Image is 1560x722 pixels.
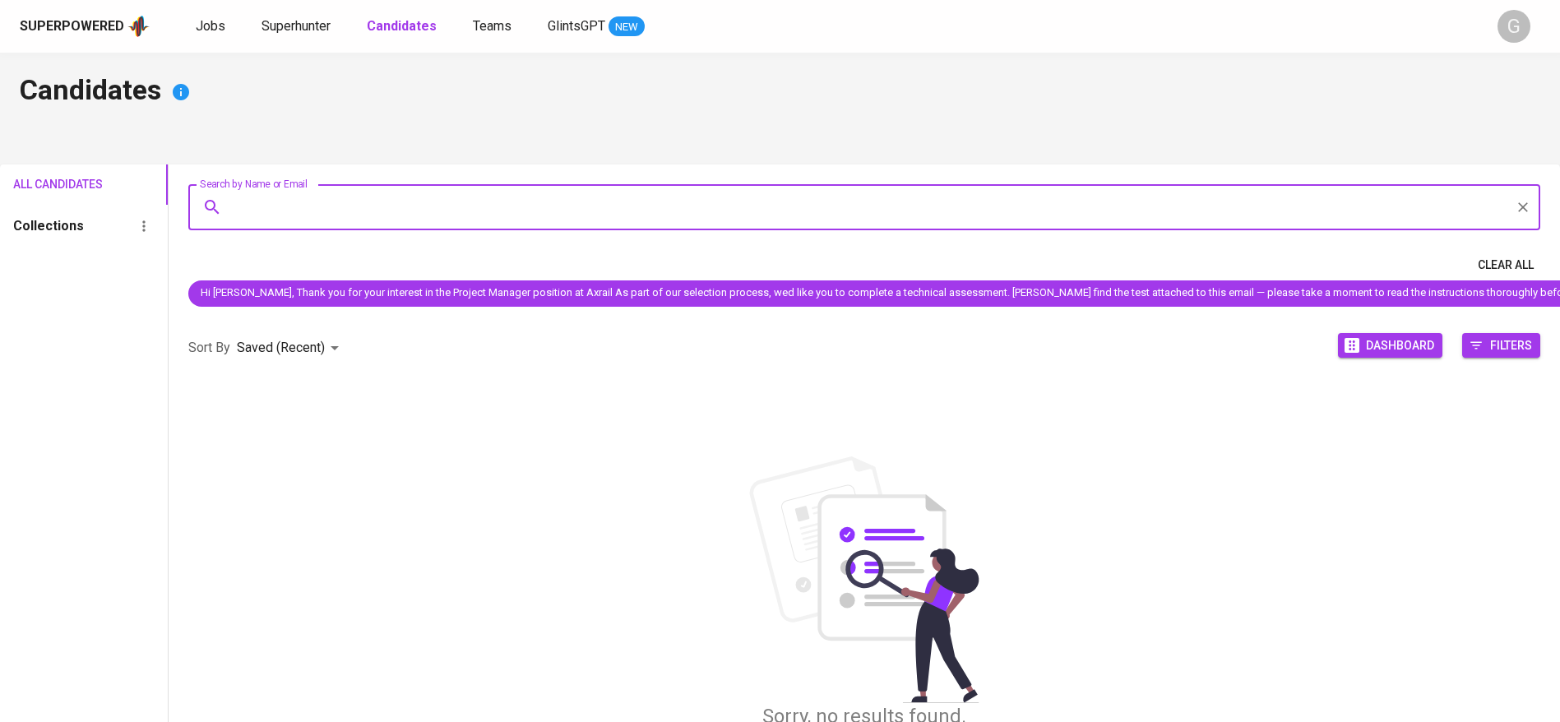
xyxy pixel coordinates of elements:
[13,174,82,195] span: All Candidates
[188,338,230,358] p: Sort By
[609,19,645,35] span: NEW
[1498,10,1530,43] div: G
[1338,333,1442,358] button: Dashboard
[262,18,331,34] span: Superhunter
[127,14,150,39] img: app logo
[1462,333,1540,358] button: Filters
[367,16,440,37] a: Candidates
[473,16,515,37] a: Teams
[20,17,124,36] div: Superpowered
[1511,196,1535,219] button: Clear
[13,215,84,238] h6: Collections
[367,18,437,34] b: Candidates
[196,18,225,34] span: Jobs
[473,18,512,34] span: Teams
[196,16,229,37] a: Jobs
[548,16,645,37] a: GlintsGPT NEW
[20,72,1540,112] h4: Candidates
[1471,250,1540,280] button: Clear All
[237,333,345,363] div: Saved (Recent)
[1366,334,1434,356] span: Dashboard
[262,16,334,37] a: Superhunter
[20,14,150,39] a: Superpoweredapp logo
[1490,334,1532,356] span: Filters
[548,18,605,34] span: GlintsGPT
[237,338,325,358] p: Saved (Recent)
[1478,255,1534,275] span: Clear All
[741,456,988,703] img: file_searching.svg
